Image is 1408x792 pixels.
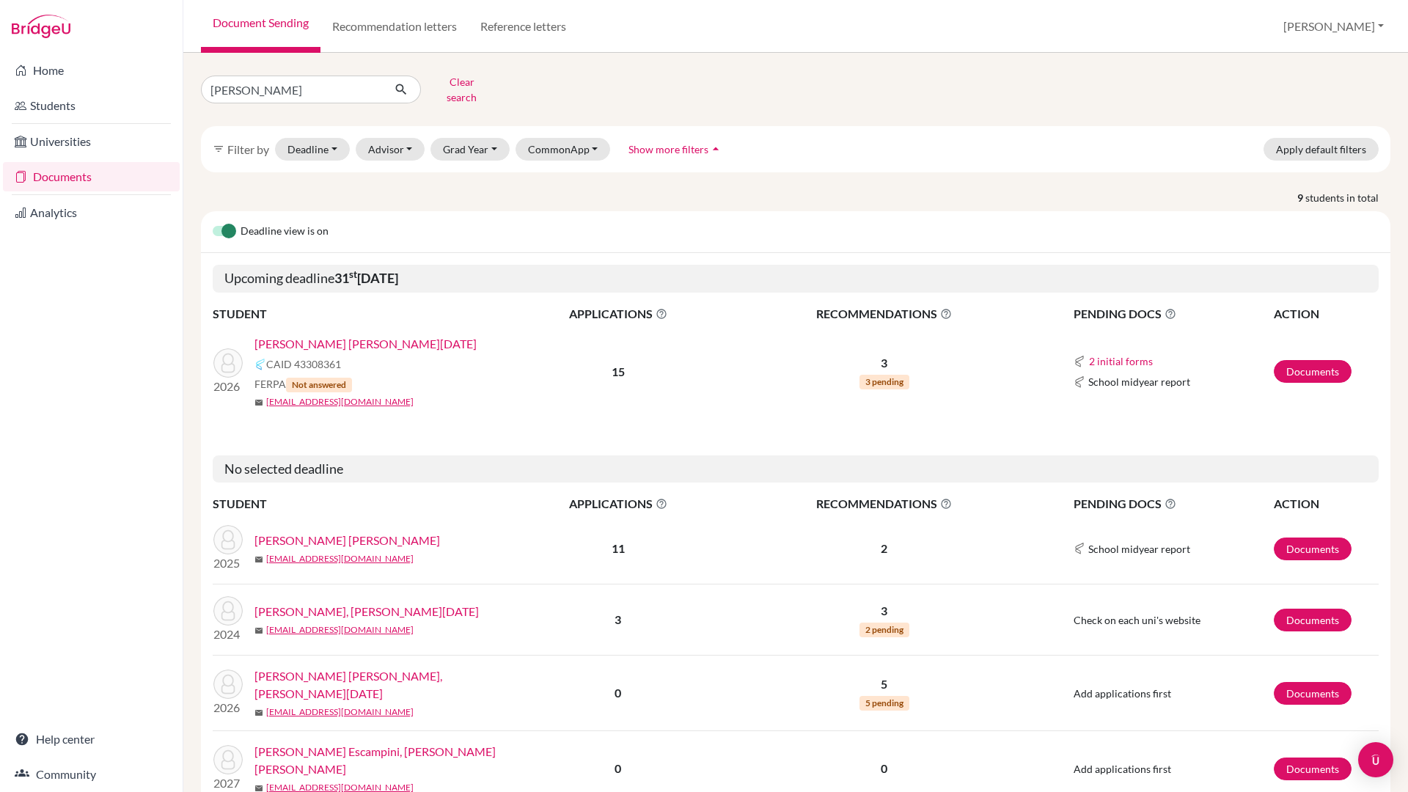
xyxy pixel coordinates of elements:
[1074,356,1085,367] img: Common App logo
[1088,353,1154,370] button: 2 initial forms
[254,603,479,620] a: [PERSON_NAME], [PERSON_NAME][DATE]
[1274,538,1352,560] a: Documents
[201,76,383,103] input: Find student by name...
[1297,190,1305,205] strong: 9
[213,455,1379,483] h5: No selected deadline
[731,760,1038,777] p: 0
[213,745,243,774] img: Corea Escampini, Luciana Isabella
[227,142,269,156] span: Filter by
[213,348,243,378] img: De Villers Sequeira, Lucia Marie
[213,378,243,395] p: 2026
[731,540,1038,557] p: 2
[254,743,516,778] a: [PERSON_NAME] Escampini, [PERSON_NAME] [PERSON_NAME]
[213,774,243,792] p: 2027
[1264,138,1379,161] button: Apply default filters
[241,223,329,241] span: Deadline view is on
[430,138,510,161] button: Grad Year
[213,699,243,716] p: 2026
[612,364,625,378] b: 15
[1088,541,1190,557] span: School midyear report
[1274,360,1352,383] a: Documents
[1273,494,1379,513] th: ACTION
[708,142,723,156] i: arrow_drop_up
[3,725,180,754] a: Help center
[213,626,243,643] p: 2024
[731,602,1038,620] p: 3
[1074,495,1272,513] span: PENDING DOCS
[615,686,621,700] b: 0
[356,138,425,161] button: Advisor
[628,143,708,155] span: Show more filters
[731,305,1038,323] span: RECOMMENDATIONS
[213,525,243,554] img: Arguello Tercero, Luciana
[286,378,352,392] span: Not answered
[213,554,243,572] p: 2025
[1074,763,1171,775] span: Add applications first
[254,667,516,703] a: [PERSON_NAME] [PERSON_NAME], [PERSON_NAME][DATE]
[3,56,180,85] a: Home
[612,541,625,555] b: 11
[1074,305,1272,323] span: PENDING DOCS
[1074,687,1171,700] span: Add applications first
[254,532,440,549] a: [PERSON_NAME] [PERSON_NAME]
[1274,682,1352,705] a: Documents
[254,708,263,717] span: mail
[616,138,736,161] button: Show more filtersarrow_drop_up
[275,138,350,161] button: Deadline
[731,675,1038,693] p: 5
[859,623,909,637] span: 2 pending
[254,626,263,635] span: mail
[254,376,352,392] span: FERPA
[1274,758,1352,780] a: Documents
[254,555,263,564] span: mail
[1088,374,1190,389] span: School midyear report
[266,705,414,719] a: [EMAIL_ADDRESS][DOMAIN_NAME]
[421,70,502,109] button: Clear search
[349,268,357,280] sup: st
[1074,614,1200,626] span: Check on each uni's website
[213,265,1379,293] h5: Upcoming deadline
[266,356,341,372] span: CAID 43308361
[1274,609,1352,631] a: Documents
[213,494,506,513] th: STUDENT
[507,495,730,513] span: APPLICATIONS
[3,760,180,789] a: Community
[1305,190,1390,205] span: students in total
[266,623,414,637] a: [EMAIL_ADDRESS][DOMAIN_NAME]
[1277,12,1390,40] button: [PERSON_NAME]
[1074,376,1085,388] img: Common App logo
[3,127,180,156] a: Universities
[507,305,730,323] span: APPLICATIONS
[254,335,477,353] a: [PERSON_NAME] [PERSON_NAME][DATE]
[334,270,398,286] b: 31 [DATE]
[3,91,180,120] a: Students
[615,612,621,626] b: 3
[3,198,180,227] a: Analytics
[266,395,414,408] a: [EMAIL_ADDRESS][DOMAIN_NAME]
[859,696,909,711] span: 5 pending
[731,354,1038,372] p: 3
[213,143,224,155] i: filter_list
[213,670,243,699] img: Benavente Donaire, Nicole Lucia
[1273,304,1379,323] th: ACTION
[266,552,414,565] a: [EMAIL_ADDRESS][DOMAIN_NAME]
[3,162,180,191] a: Documents
[213,304,506,323] th: STUDENT
[254,398,263,407] span: mail
[1074,543,1085,554] img: Common App logo
[12,15,70,38] img: Bridge-U
[1358,742,1393,777] div: Open Intercom Messenger
[254,359,266,370] img: Common App logo
[615,761,621,775] b: 0
[731,495,1038,513] span: RECOMMENDATIONS
[859,375,909,389] span: 3 pending
[516,138,611,161] button: CommonApp
[213,596,243,626] img: Ayala Guirola, Eugenia Lucia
